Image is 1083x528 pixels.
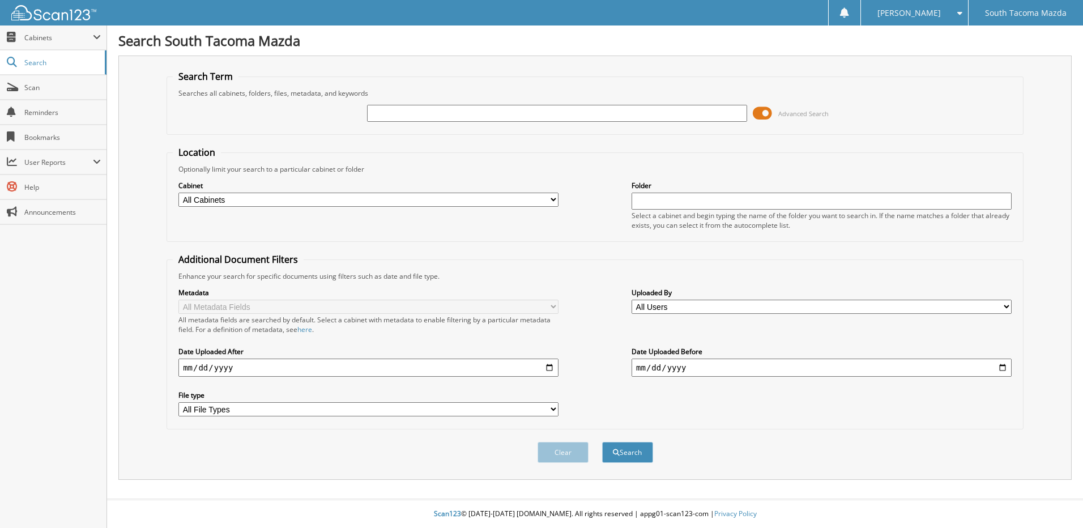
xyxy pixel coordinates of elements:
div: Select a cabinet and begin typing the name of the folder you want to search in. If the name match... [632,211,1012,230]
span: Announcements [24,207,101,217]
span: [PERSON_NAME] [877,10,941,16]
span: Scan [24,83,101,92]
input: start [178,359,558,377]
h1: Search South Tacoma Mazda [118,31,1072,50]
legend: Search Term [173,70,238,83]
div: Searches all cabinets, folders, files, metadata, and keywords [173,88,1017,98]
a: Privacy Policy [714,509,757,518]
legend: Location [173,146,221,159]
div: Enhance your search for specific documents using filters such as date and file type. [173,271,1017,281]
button: Clear [538,442,589,463]
a: here [297,325,312,334]
span: Help [24,182,101,192]
label: Metadata [178,288,558,297]
label: Cabinet [178,181,558,190]
div: All metadata fields are searched by default. Select a cabinet with metadata to enable filtering b... [178,315,558,334]
input: end [632,359,1012,377]
label: Uploaded By [632,288,1012,297]
span: Reminders [24,108,101,117]
label: File type [178,390,558,400]
span: Scan123 [434,509,461,518]
img: scan123-logo-white.svg [11,5,96,20]
label: Date Uploaded Before [632,347,1012,356]
span: Search [24,58,99,67]
iframe: Chat Widget [1026,474,1083,528]
button: Search [602,442,653,463]
span: User Reports [24,157,93,167]
span: Bookmarks [24,133,101,142]
span: Cabinets [24,33,93,42]
span: Advanced Search [778,109,829,118]
label: Date Uploaded After [178,347,558,356]
div: © [DATE]-[DATE] [DOMAIN_NAME]. All rights reserved | appg01-scan123-com | [107,500,1083,528]
label: Folder [632,181,1012,190]
span: South Tacoma Mazda [985,10,1067,16]
div: Optionally limit your search to a particular cabinet or folder [173,164,1017,174]
legend: Additional Document Filters [173,253,304,266]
